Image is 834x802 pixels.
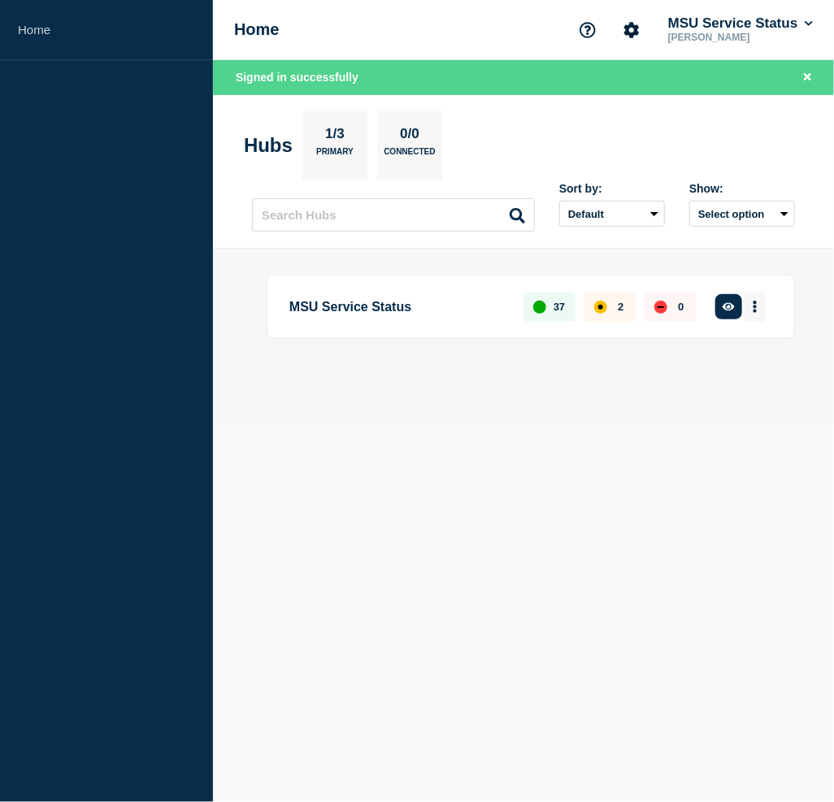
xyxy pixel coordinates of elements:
[665,15,816,32] button: MSU Service Status
[654,301,667,314] div: down
[559,201,665,227] select: Sort by
[394,126,426,147] p: 0/0
[289,292,505,322] p: MSU Service Status
[559,182,665,195] div: Sort by:
[797,68,818,87] button: Close banner
[594,301,607,314] div: affected
[384,147,435,164] p: Connected
[665,32,816,43] p: [PERSON_NAME]
[234,20,280,39] h1: Home
[316,147,354,164] p: Primary
[689,201,795,227] button: Select option
[533,301,546,314] div: up
[554,301,565,313] p: 37
[236,71,358,84] span: Signed in successfully
[571,13,605,47] button: Support
[244,134,293,157] h2: Hubs
[252,198,535,232] input: Search Hubs
[615,13,649,47] button: Account settings
[618,301,623,313] p: 2
[745,292,766,322] button: More actions
[319,126,351,147] p: 1/3
[678,301,684,313] p: 0
[689,182,795,195] div: Show:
